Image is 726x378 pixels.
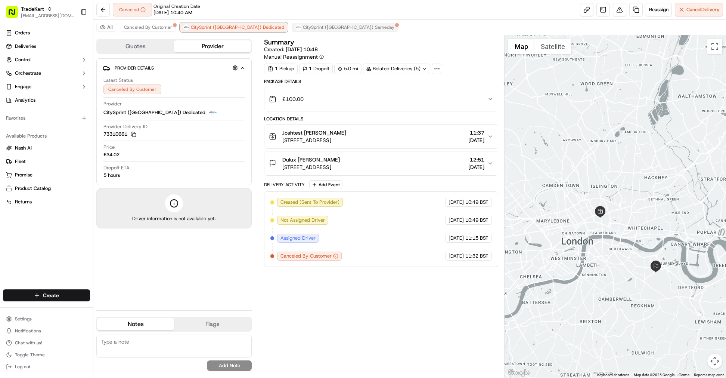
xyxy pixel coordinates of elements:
[468,129,484,136] span: 11:37
[15,352,45,358] span: Toggle Theme
[3,314,90,324] button: Settings
[15,316,32,322] span: Settings
[3,338,90,348] button: Chat with us!
[6,172,87,178] a: Promise
[6,185,87,192] a: Product Catalog
[3,289,90,301] button: Create
[127,74,136,83] button: Start new chat
[264,39,294,46] h3: Summary
[3,112,90,124] div: Favorites
[3,27,90,39] a: Orders
[295,24,301,30] img: city_sprint_logo.png
[15,199,32,205] span: Returns
[465,199,488,206] span: 10:49 BST
[7,30,136,42] p: Welcome 👋
[264,46,318,53] span: Created:
[6,145,87,151] a: Nash AI
[468,136,484,144] span: [DATE]
[264,79,498,84] div: Package Details
[646,3,672,16] button: Reassign
[103,165,130,171] span: Dropoff ETA
[15,340,42,346] span: Chat with us!
[264,53,324,61] button: Manual Reassignment
[180,23,288,32] button: CitySprint ([GEOGRAPHIC_DATA]) Dedicated
[3,3,77,21] button: TradeKart[EMAIL_ADDRESS][DOMAIN_NAME]
[3,182,90,194] button: Product Catalog
[506,368,531,378] a: Open this area in Google Maps (opens a new window)
[3,54,90,66] button: Control
[25,79,94,85] div: We're available if you need us!
[19,48,134,56] input: Got a question? Start typing here...
[264,116,498,122] div: Location Details
[280,199,339,206] span: Created (Sent To Provider)
[174,318,251,330] button: Flags
[103,131,136,138] button: 73310661
[132,215,216,222] span: Driver information is not available yet.
[334,64,362,74] div: 5.0 mi
[15,97,35,104] span: Analytics
[21,5,44,13] button: TradeKart
[264,125,498,148] button: Joshtest [PERSON_NAME][STREET_ADDRESS]11:37[DATE]
[363,64,430,74] div: Related Deliveries (5)
[4,105,60,119] a: 📗Knowledge Base
[15,108,57,116] span: Knowledge Base
[15,56,31,63] span: Control
[3,40,90,52] a: Deliveries
[103,172,120,179] div: 5 hours
[506,368,531,378] img: Google
[115,65,154,71] span: Provider Details
[208,108,217,117] img: city_sprint_logo.png
[103,62,245,74] button: Provider Details
[3,130,90,142] div: Available Products
[63,109,69,115] div: 💻
[174,40,251,52] button: Provider
[280,235,316,242] span: Assigned Driver
[103,123,148,130] span: Provider Delivery ID
[183,24,189,30] img: city_sprint_logo.png
[694,373,724,377] a: Report a map error
[191,24,284,30] span: CitySprint ([GEOGRAPHIC_DATA]) Dedicated
[299,64,333,74] div: 1 Dropoff
[679,373,689,377] a: Terms (opens in new tab)
[7,7,22,22] img: Nash
[3,142,90,154] button: Nash AI
[468,156,484,163] span: 12:51
[153,3,200,9] span: Original Creation Date
[3,326,90,336] button: Notifications
[280,217,325,224] span: Not Assigned Driver
[686,6,720,13] span: Cancel Delivery
[303,24,394,30] span: CitySprint ([GEOGRAPHIC_DATA]) Sameday
[649,6,668,13] span: Reassign
[15,328,41,334] span: Notifications
[634,373,674,377] span: Map data ©2025 Google
[465,253,488,259] span: 11:32 BST
[3,94,90,106] a: Analytics
[286,46,318,53] span: [DATE] 10:48
[3,196,90,208] button: Returns
[124,24,172,30] span: Canceled By Customer
[449,217,464,224] span: [DATE]
[113,3,152,16] button: Canceled
[3,156,90,168] button: Fleet
[282,136,346,144] span: [STREET_ADDRESS]
[3,81,90,93] button: Engage
[282,95,304,103] span: £100.00
[675,3,723,16] button: CancelDelivery
[534,39,571,54] button: Show satellite imagery
[280,253,332,259] span: Canceled By Customer
[103,144,115,151] span: Price
[15,145,32,151] span: Nash AI
[103,77,133,84] span: Latest Status
[15,70,41,77] span: Orchestrate
[3,169,90,181] button: Promise
[97,318,174,330] button: Notes
[309,180,342,189] button: Add Event
[6,199,87,205] a: Returns
[449,253,464,259] span: [DATE]
[264,182,305,188] div: Delivery Activity
[3,67,90,79] button: Orchestrate
[97,40,174,52] button: Quotes
[282,156,340,163] span: Dulux [PERSON_NAME]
